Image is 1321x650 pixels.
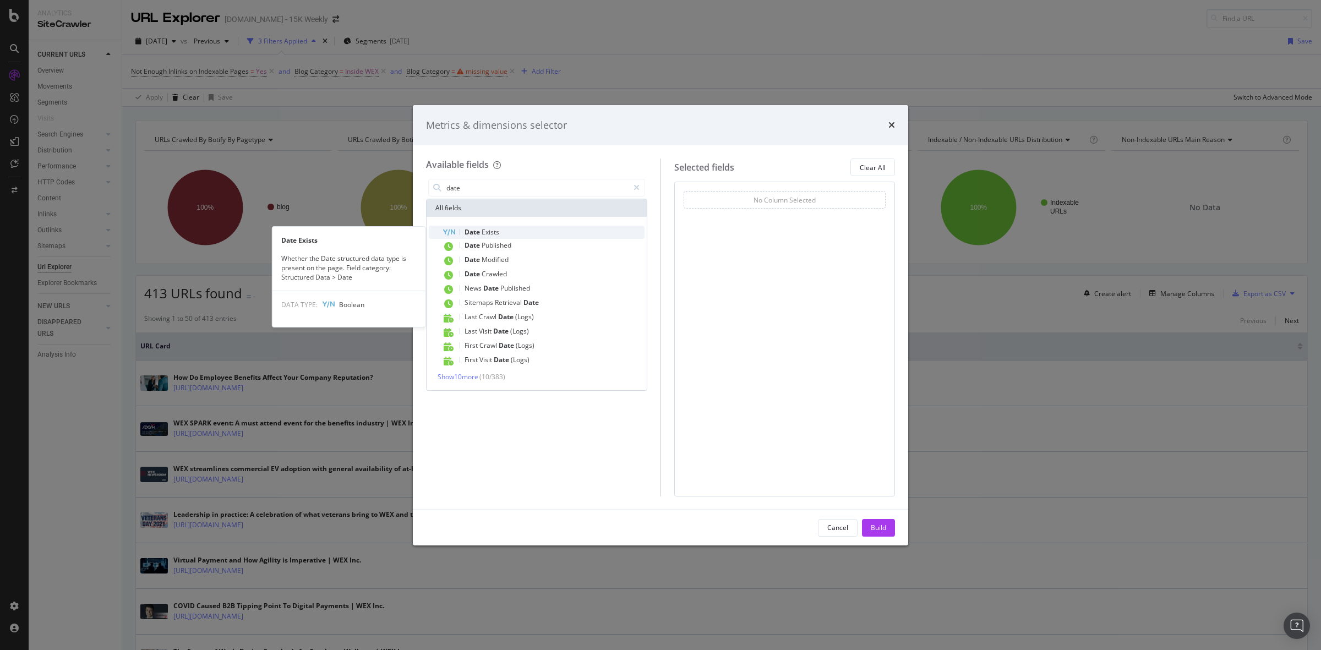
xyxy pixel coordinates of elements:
span: First [465,341,479,350]
span: Crawled [482,269,507,278]
span: Date [465,241,482,250]
span: (Logs) [510,326,529,336]
span: (Logs) [515,312,534,321]
span: Date [523,298,539,307]
span: Date [499,341,516,350]
span: Date [465,227,482,237]
div: Clear All [860,163,886,172]
div: Selected fields [674,161,734,174]
span: Published [500,283,530,293]
span: Date [465,269,482,278]
div: Date Exists [272,236,425,245]
span: Show 10 more [438,372,478,381]
span: Visit [479,355,494,364]
span: Modified [482,255,509,264]
input: Search by field name [445,179,629,196]
div: Whether the Date structured data type is present on the page. Field category: Structured Data > Date [272,254,425,282]
span: Last [465,326,479,336]
span: Date [465,255,482,264]
div: modal [413,105,908,545]
span: ( 10 / 383 ) [479,372,505,381]
div: Build [871,523,886,532]
div: times [888,118,895,133]
span: (Logs) [516,341,534,350]
div: Cancel [827,523,848,532]
span: Date [483,283,500,293]
span: Crawl [479,312,498,321]
button: Build [862,519,895,537]
button: Cancel [818,519,858,537]
div: No Column Selected [754,195,816,205]
span: First [465,355,479,364]
span: Date [494,355,511,364]
span: (Logs) [511,355,530,364]
button: Clear All [850,159,895,176]
span: Sitemaps [465,298,495,307]
span: Last [465,312,479,321]
span: Exists [482,227,499,237]
span: News [465,283,483,293]
span: Date [498,312,515,321]
div: All fields [427,199,647,217]
span: Date [493,326,510,336]
span: Retrieval [495,298,523,307]
div: Available fields [426,159,489,171]
div: Open Intercom Messenger [1284,613,1310,639]
div: Metrics & dimensions selector [426,118,567,133]
span: Crawl [479,341,499,350]
span: Visit [479,326,493,336]
span: Published [482,241,511,250]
